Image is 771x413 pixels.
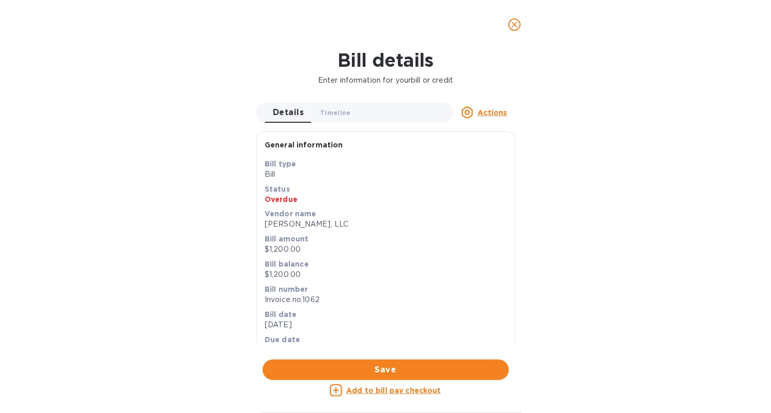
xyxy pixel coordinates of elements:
[265,219,506,230] p: [PERSON_NAME], LLC
[8,49,763,71] h1: Bill details
[265,244,506,255] p: $1,200.00
[265,260,309,268] b: Bill balance
[320,107,351,118] span: Timeline
[478,108,507,117] u: Actions
[265,210,317,218] b: Vendor name
[346,386,441,395] u: Add to bill pay checkout
[265,169,506,180] p: Bill
[8,75,763,86] p: Enter information for your bill or credit
[265,285,308,293] b: Bill number
[265,294,506,305] p: Invoice no.1062
[502,12,527,37] button: close
[273,105,304,120] span: Details
[263,360,509,380] button: Save
[265,235,309,243] b: Bill amount
[265,185,290,193] b: Status
[265,320,506,330] p: [DATE]
[265,160,296,168] b: Bill type
[265,194,506,204] p: Overdue
[265,335,300,344] b: Due date
[265,141,343,149] b: General information
[265,310,296,318] b: Bill date
[265,269,506,280] p: $1,200.00
[271,364,501,376] span: Save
